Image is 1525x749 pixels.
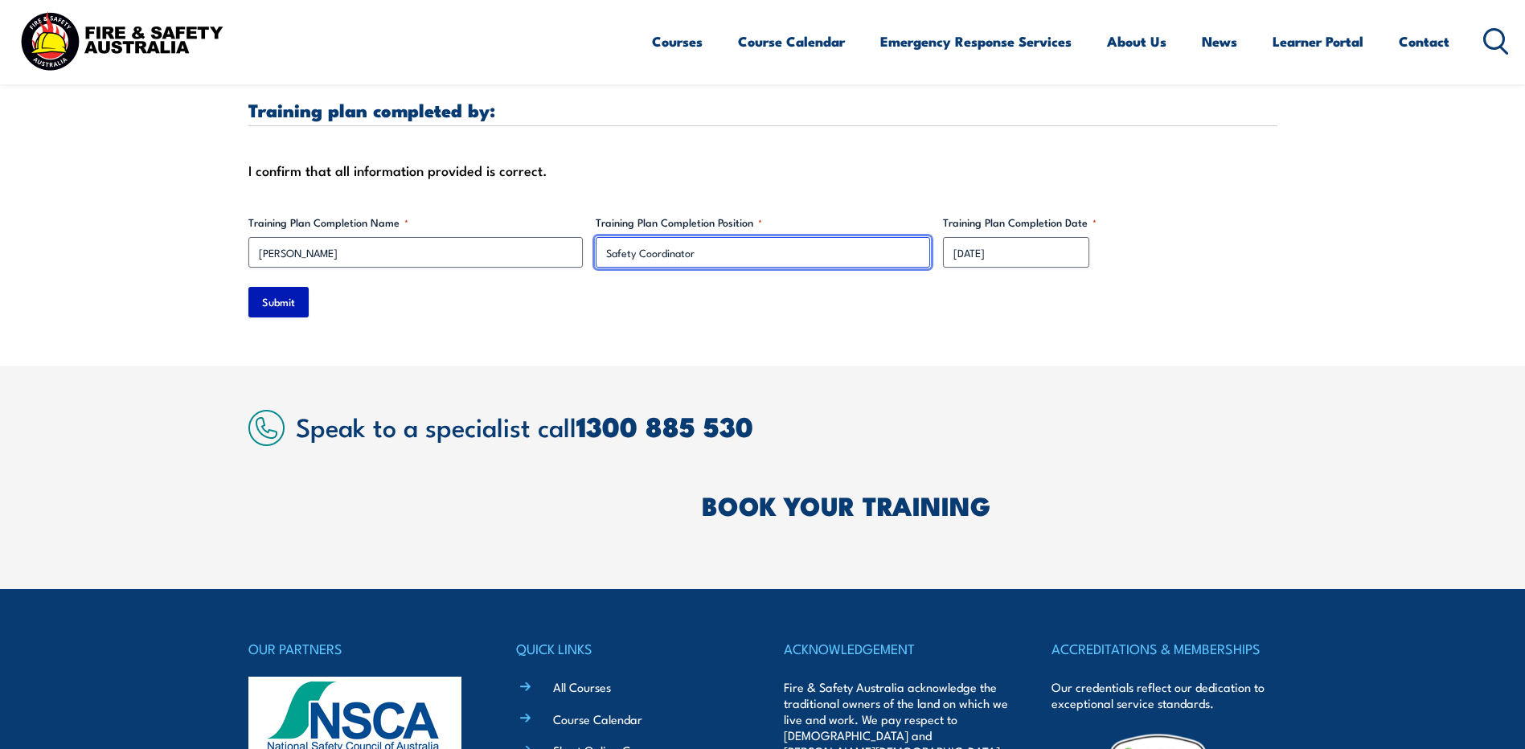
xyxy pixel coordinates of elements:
[248,100,1277,119] h3: Training plan completed by:
[248,287,309,317] input: Submit
[596,215,930,231] label: Training Plan Completion Position
[576,404,753,447] a: 1300 885 530
[943,215,1277,231] label: Training Plan Completion Date
[296,411,1277,440] h2: Speak to a specialist call
[1052,637,1277,660] h4: ACCREDITATIONS & MEMBERSHIPS
[738,20,845,63] a: Course Calendar
[702,493,1277,516] h2: BOOK YOUR TRAINING
[943,237,1089,268] input: dd/mm/yyyy
[1399,20,1449,63] a: Contact
[1273,20,1363,63] a: Learner Portal
[1052,679,1277,711] p: Our credentials reflect our dedication to exceptional service standards.
[553,710,642,727] a: Course Calendar
[1107,20,1166,63] a: About Us
[248,158,1277,182] div: I confirm that all information provided is correct.
[248,637,473,660] h4: OUR PARTNERS
[652,20,703,63] a: Courses
[1202,20,1237,63] a: News
[248,215,583,231] label: Training Plan Completion Name
[784,637,1009,660] h4: ACKNOWLEDGEMENT
[880,20,1072,63] a: Emergency Response Services
[553,678,611,695] a: All Courses
[516,637,741,660] h4: QUICK LINKS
